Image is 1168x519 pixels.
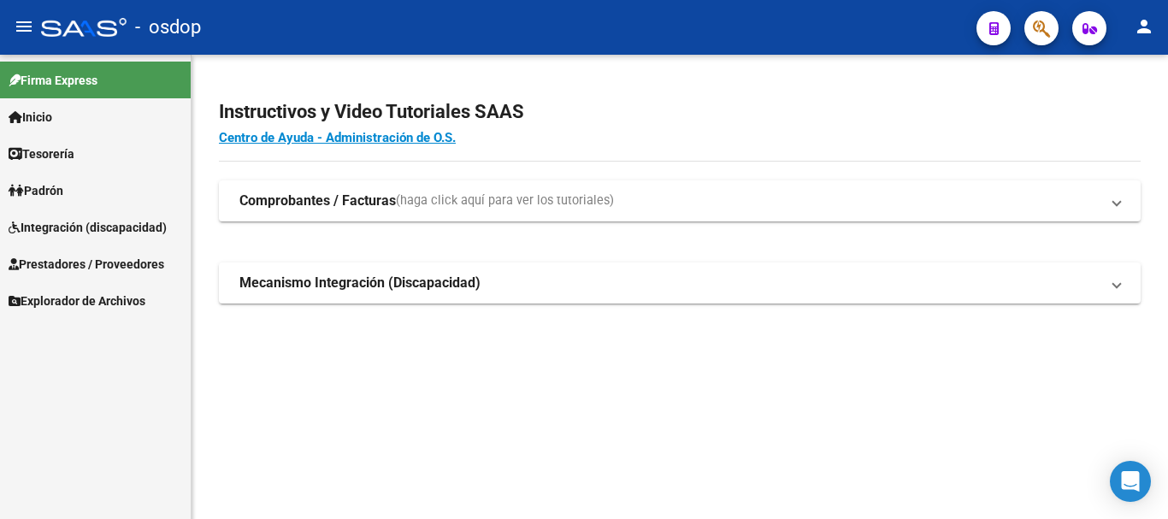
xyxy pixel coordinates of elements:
mat-icon: person [1134,16,1154,37]
mat-expansion-panel-header: Comprobantes / Facturas(haga click aquí para ver los tutoriales) [219,180,1141,221]
strong: Comprobantes / Facturas [239,192,396,210]
span: (haga click aquí para ver los tutoriales) [396,192,614,210]
span: Explorador de Archivos [9,292,145,310]
span: - osdop [135,9,201,46]
strong: Mecanismo Integración (Discapacidad) [239,274,481,292]
div: Open Intercom Messenger [1110,461,1151,502]
span: Padrón [9,181,63,200]
span: Integración (discapacidad) [9,218,167,237]
span: Prestadores / Proveedores [9,255,164,274]
mat-icon: menu [14,16,34,37]
a: Centro de Ayuda - Administración de O.S. [219,130,456,145]
span: Inicio [9,108,52,127]
h2: Instructivos y Video Tutoriales SAAS [219,96,1141,128]
span: Tesorería [9,144,74,163]
span: Firma Express [9,71,97,90]
mat-expansion-panel-header: Mecanismo Integración (Discapacidad) [219,262,1141,304]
